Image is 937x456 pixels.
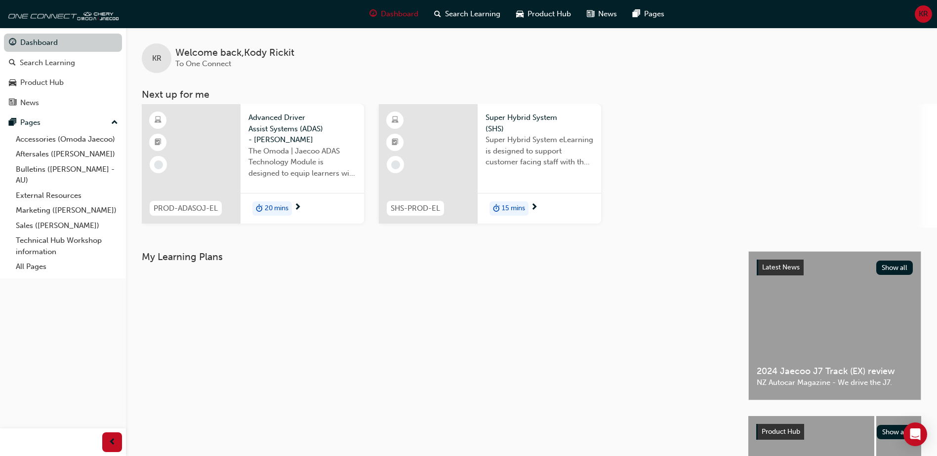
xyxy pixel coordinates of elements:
[486,112,593,134] span: Super Hybrid System (SHS)
[625,4,672,24] a: pages-iconPages
[152,53,162,64] span: KR
[9,38,16,47] span: guage-icon
[587,8,594,20] span: news-icon
[486,134,593,168] span: Super Hybrid System eLearning is designed to support customer facing staff with the understanding...
[748,251,921,400] a: Latest NewsShow all2024 Jaecoo J7 Track (EX) reviewNZ Autocar Magazine - We drive the J7.
[528,8,571,20] span: Product Hub
[876,261,913,275] button: Show all
[579,4,625,24] a: news-iconNews
[903,422,927,446] div: Open Intercom Messenger
[381,8,418,20] span: Dashboard
[154,203,218,214] span: PROD-ADASOJ-EL
[757,260,913,275] a: Latest NewsShow all
[426,4,508,24] a: search-iconSearch Learning
[155,136,162,149] span: booktick-icon
[392,114,399,127] span: learningResourceType_ELEARNING-icon
[12,147,122,162] a: Aftersales ([PERSON_NAME])
[248,146,356,179] span: The Omoda | Jaecoo ADAS Technology Module is designed to equip learners with essential knowledge ...
[4,32,122,114] button: DashboardSearch LearningProduct HubNews
[877,425,914,439] button: Show all
[392,136,399,149] span: booktick-icon
[155,114,162,127] span: learningResourceType_ELEARNING-icon
[9,59,16,68] span: search-icon
[12,218,122,233] a: Sales ([PERSON_NAME])
[633,8,640,20] span: pages-icon
[391,203,440,214] span: SHS-PROD-EL
[20,77,64,88] div: Product Hub
[4,34,122,52] a: Dashboard
[12,162,122,188] a: Bulletins ([PERSON_NAME] - AU)
[175,47,294,59] span: Welcome back , Kody Rickit
[369,8,377,20] span: guage-icon
[508,4,579,24] a: car-iconProduct Hub
[362,4,426,24] a: guage-iconDashboard
[762,263,800,271] span: Latest News
[4,94,122,112] a: News
[142,104,364,224] a: PROD-ADASOJ-ELAdvanced Driver Assist Systems (ADAS) - [PERSON_NAME]The Omoda | Jaecoo ADAS Techno...
[12,233,122,259] a: Technical Hub Workshop information
[12,132,122,147] a: Accessories (Omoda Jaecoo)
[20,97,39,109] div: News
[4,114,122,132] button: Pages
[379,104,601,224] a: SHS-PROD-ELSuper Hybrid System (SHS)Super Hybrid System eLearning is designed to support customer...
[756,424,913,440] a: Product HubShow all
[265,203,288,214] span: 20 mins
[175,59,231,68] span: To One Connect
[20,117,41,128] div: Pages
[757,366,913,377] span: 2024 Jaecoo J7 Track (EX) review
[154,160,163,169] span: learningRecordVerb_NONE-icon
[644,8,664,20] span: Pages
[9,118,16,127] span: pages-icon
[434,8,441,20] span: search-icon
[919,8,928,20] span: KR
[4,74,122,92] a: Product Hub
[4,54,122,72] a: Search Learning
[493,202,500,215] span: duration-icon
[502,203,525,214] span: 15 mins
[530,203,538,212] span: next-icon
[12,188,122,203] a: External Resources
[516,8,524,20] span: car-icon
[5,4,119,24] img: oneconnect
[294,203,301,212] span: next-icon
[12,203,122,218] a: Marketing ([PERSON_NAME])
[12,259,122,274] a: All Pages
[126,89,937,100] h3: Next up for me
[142,251,733,263] h3: My Learning Plans
[598,8,617,20] span: News
[20,57,75,69] div: Search Learning
[757,377,913,388] span: NZ Autocar Magazine - We drive the J7.
[109,436,116,449] span: prev-icon
[9,99,16,108] span: news-icon
[391,160,400,169] span: learningRecordVerb_NONE-icon
[9,78,16,87] span: car-icon
[445,8,500,20] span: Search Learning
[915,5,932,23] button: KR
[111,116,118,129] span: up-icon
[256,202,263,215] span: duration-icon
[762,427,800,436] span: Product Hub
[248,112,356,146] span: Advanced Driver Assist Systems (ADAS) - [PERSON_NAME]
